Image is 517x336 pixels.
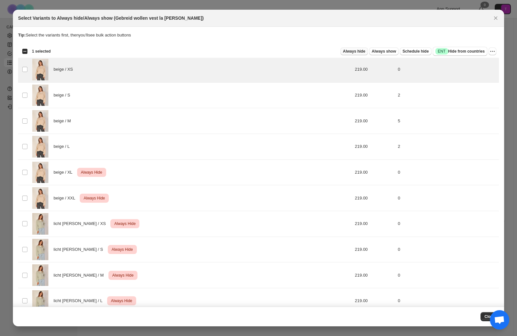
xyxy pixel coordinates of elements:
button: Schedule hide [400,47,431,55]
span: beige / S [54,92,74,98]
td: 219.00 [353,82,396,108]
span: licht [PERSON_NAME] / S [54,246,106,253]
img: inti-beige-gebreid-veste-marfil-SS2502-34.jpg [32,162,48,183]
span: Always show [372,49,396,54]
img: inti-beige-gebreid-veste-marfil-SS2502-34.jpg [32,136,48,158]
td: 219.00 [353,211,396,237]
button: Close [491,14,500,23]
img: inti-licht-groene-matcha-gebreid-veste-SS2502-3.jpg [32,290,48,312]
td: 0 [396,185,499,211]
span: beige / M [54,118,74,124]
img: inti-beige-gebreid-veste-marfil-SS2502-34.jpg [32,110,48,132]
td: 0 [396,57,499,83]
span: beige / XS [54,66,76,73]
td: 0 [396,288,499,314]
img: inti-beige-gebreid-veste-marfil-SS2502-34.jpg [32,85,48,106]
span: licht [PERSON_NAME] / XS [54,220,109,227]
td: 0 [396,159,499,185]
img: inti-beige-gebreid-veste-marfil-SS2502-34.jpg [32,59,48,80]
span: Always hide [343,49,365,54]
span: Always Hide [111,271,135,279]
span: Schedule hide [402,49,429,54]
td: 2 [396,134,499,159]
p: Select the variants first, then you'll see bulk action buttons [18,32,499,38]
span: Always Hide [82,194,106,202]
button: SuccessENTHide from countries [433,47,487,56]
td: 219.00 [353,108,396,134]
td: 0 [396,237,499,262]
button: Always hide [340,47,368,55]
span: Hide from countries [435,48,485,55]
td: 219.00 [353,134,396,159]
span: 1 selected [32,49,51,54]
span: ENT [438,49,446,54]
button: Close [481,312,499,321]
td: 0 [396,262,499,288]
td: 219.00 [353,262,396,288]
strong: Tip: [18,33,26,37]
img: inti-beige-gebreid-veste-marfil-SS2502-34.jpg [32,187,48,209]
div: Open de chat [490,310,509,330]
span: beige / XL [54,169,76,176]
img: inti-licht-groene-matcha-gebreid-veste-SS2502-3.jpg [32,239,48,260]
span: licht [PERSON_NAME] / L [54,298,106,304]
span: Close [484,314,495,319]
td: 219.00 [353,288,396,314]
td: 219.00 [353,159,396,185]
td: 2 [396,82,499,108]
span: beige / XXL [54,195,79,201]
td: 5 [396,108,499,134]
button: More actions [489,47,496,55]
td: 219.00 [353,237,396,262]
span: licht [PERSON_NAME] / M [54,272,107,279]
td: 219.00 [353,57,396,83]
span: Always Hide [113,220,137,228]
img: inti-licht-groene-matcha-gebreid-veste-SS2502-3.jpg [32,213,48,235]
button: Always show [369,47,399,55]
h2: Select Variants to Always hide/Always show (Gebreid wollen vest la [PERSON_NAME]) [18,15,204,21]
td: 219.00 [353,185,396,211]
span: Always Hide [80,168,104,176]
td: 0 [396,211,499,237]
span: beige / L [54,143,73,150]
img: inti-licht-groene-matcha-gebreid-veste-SS2502-3.jpg [32,264,48,286]
span: Always Hide [110,297,134,305]
span: Always Hide [110,246,134,253]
